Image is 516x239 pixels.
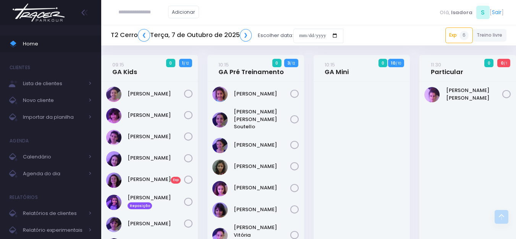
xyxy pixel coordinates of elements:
span: 0 [272,59,281,67]
a: [PERSON_NAME] [234,184,290,192]
a: Sair [492,8,501,16]
strong: 1 [182,60,184,66]
small: 10:15 [218,61,229,68]
img: Isabela de Brito Moffa [106,151,121,166]
a: [PERSON_NAME] [PERSON_NAME] [446,87,503,102]
div: [ ] [437,4,506,21]
a: 11:30Particular [431,61,463,76]
span: Lista de clientes [23,79,84,89]
img: Ana Helena Soutello [212,112,228,128]
h4: Relatórios [10,190,38,205]
a: [PERSON_NAME] [234,90,290,98]
a: [PERSON_NAME] [234,141,290,149]
a: ❯ [240,29,252,42]
h5: T2 Cerro Terça, 7 de Outubro de 2025 [111,29,252,42]
strong: 0 [501,60,504,66]
small: 10:15 [325,61,335,68]
small: 09:15 [112,61,124,68]
span: Calendário [23,152,84,162]
img: Maria Clara Frateschi [106,217,121,232]
h4: Agenda [10,133,29,149]
span: Exp [171,177,181,184]
a: [PERSON_NAME] [128,220,184,228]
span: 6 [459,31,469,40]
span: Isadora [451,9,472,16]
a: [PERSON_NAME] [234,206,290,213]
small: / 10 [396,61,401,66]
span: Novo cliente [23,95,84,105]
span: Agenda do dia [23,169,84,179]
a: [PERSON_NAME] [PERSON_NAME] Soutello [234,108,290,131]
img: Maria Laura Bertazzi [424,87,440,102]
img: Alice Oliveira Castro [212,87,228,102]
img: Clara Guimaraes Kron [106,130,121,145]
img: Jasmim rocha [212,138,228,153]
img: Luisa Monteiro Ramenzoni [106,173,121,188]
a: Exp6 [445,27,473,43]
h4: Clientes [10,60,30,75]
a: 10:15GA Mini [325,61,349,76]
span: Relatório experimentais [23,225,84,235]
span: 0 [379,59,388,67]
small: / 12 [184,61,189,66]
span: S [476,6,490,19]
a: 09:15GA Kids [112,61,137,76]
a: 10:15GA Pré Treinamento [218,61,284,76]
span: Importar da planilha [23,112,84,122]
span: Reposição [128,202,152,209]
img: Manuela Santos [106,195,121,210]
a: [PERSON_NAME] Reposição [128,194,184,209]
div: Escolher data: [111,27,343,44]
a: ❮ [138,29,150,42]
small: / 1 [504,61,507,66]
img: Luisa Tomchinsky Montezano [212,181,228,196]
a: [PERSON_NAME] [234,163,290,170]
span: 0 [484,59,493,67]
img: Julia de Campos Munhoz [212,160,228,175]
a: [PERSON_NAME] [128,133,184,140]
span: Relatórios de clientes [23,208,84,218]
a: Treino livre [473,29,507,42]
img: Malu Bernardes [212,202,228,218]
strong: 3 [287,60,290,66]
a: [PERSON_NAME]Exp [128,176,184,183]
img: Chiara Real Oshima Hirata [106,108,121,123]
a: Adicionar [168,6,199,18]
a: [PERSON_NAME] [128,90,184,98]
span: 0 [166,59,175,67]
a: [PERSON_NAME] [128,111,184,119]
img: Beatriz Cogo [106,87,121,102]
small: / 12 [290,61,295,66]
span: Olá, [440,9,450,16]
span: Home [23,39,92,49]
strong: 10 [391,60,396,66]
small: 11:30 [431,61,441,68]
a: [PERSON_NAME] [128,154,184,162]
